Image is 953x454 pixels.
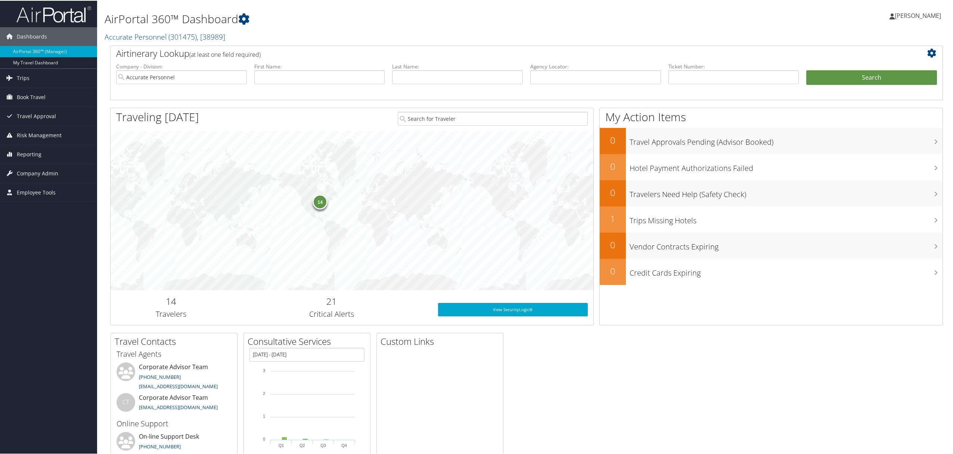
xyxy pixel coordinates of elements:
h2: 0 [600,264,626,277]
h3: Travel Agents [117,348,232,359]
h3: Critical Alerts [237,308,427,319]
h3: Travelers [116,308,226,319]
h2: 14 [116,294,226,307]
tspan: 0 [263,436,265,441]
div: CT [117,392,135,411]
h3: Online Support [117,418,232,428]
a: [PHONE_NUMBER] [139,442,181,449]
h1: Traveling [DATE] [116,108,199,124]
a: Accurate Personnel [105,31,225,41]
span: Book Travel [17,87,46,106]
h3: Travelers Need Help (Safety Check) [630,185,943,199]
label: Last Name: [392,62,523,70]
h2: 0 [600,159,626,172]
a: [PERSON_NAME] [890,4,949,26]
label: Agency Locator: [530,62,661,70]
span: , [ 38989 ] [197,31,225,41]
h1: My Action Items [600,108,943,124]
a: 1Trips Missing Hotels [600,206,943,232]
tspan: 1 [263,413,265,418]
text: Q3 [320,442,326,447]
h2: Travel Contacts [115,334,237,347]
span: [PERSON_NAME] [895,11,941,19]
h2: Consultative Services [248,334,370,347]
span: Risk Management [17,125,62,144]
h2: 0 [600,133,626,146]
span: Trips [17,68,30,87]
span: (at least one field required) [189,50,261,58]
a: [EMAIL_ADDRESS][DOMAIN_NAME] [139,382,218,389]
tspan: 2 [263,390,265,395]
span: Travel Approval [17,106,56,125]
div: 14 [313,194,328,209]
h2: 1 [600,212,626,224]
a: 0Travel Approvals Pending (Advisor Booked) [600,127,943,153]
span: Reporting [17,144,41,163]
a: 0Travelers Need Help (Safety Check) [600,180,943,206]
li: Corporate Advisor Team [113,392,235,417]
label: Company - Division: [116,62,247,70]
h3: Vendor Contracts Expiring [630,237,943,251]
h2: 21 [237,294,427,307]
label: First Name: [254,62,385,70]
li: Corporate Advisor Team [113,362,235,392]
h2: 0 [600,185,626,198]
text: Q2 [299,442,305,447]
span: Dashboards [17,27,47,45]
a: 0Hotel Payment Authorizations Failed [600,153,943,180]
a: 0Vendor Contracts Expiring [600,232,943,258]
input: Search for Traveler [398,111,588,125]
tspan: 3 [263,368,265,372]
a: View SecurityLogic® [438,302,588,316]
span: Employee Tools [17,182,56,201]
h3: Hotel Payment Authorizations Failed [630,159,943,173]
h2: Airtinerary Lookup [116,46,867,59]
text: Q4 [342,442,347,447]
h3: Credit Cards Expiring [630,263,943,277]
span: Company Admin [17,163,58,182]
img: airportal-logo.png [16,5,91,22]
a: [PHONE_NUMBER] [139,373,181,380]
label: Ticket Number: [668,62,799,70]
text: Q1 [279,442,284,447]
h2: 0 [600,238,626,251]
a: [EMAIL_ADDRESS][DOMAIN_NAME] [139,403,218,410]
h3: Trips Missing Hotels [630,211,943,225]
h2: Custom Links [381,334,503,347]
a: 0Credit Cards Expiring [600,258,943,284]
h3: Travel Approvals Pending (Advisor Booked) [630,132,943,147]
h1: AirPortal 360™ Dashboard [105,10,667,26]
button: Search [806,70,937,85]
span: ( 301475 ) [168,31,197,41]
